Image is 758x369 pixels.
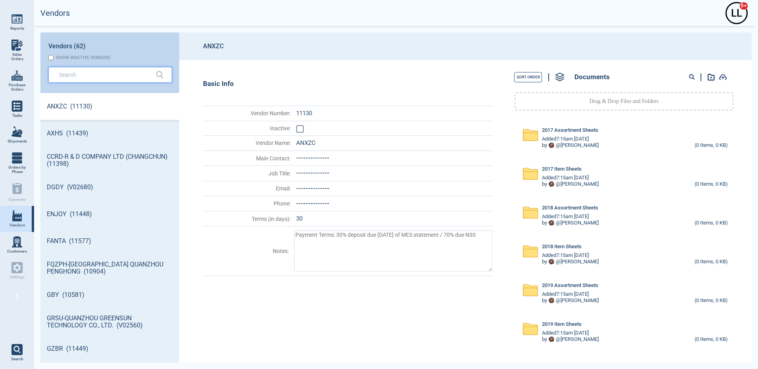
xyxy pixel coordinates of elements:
img: menu_icon [11,13,23,25]
span: -------------- [296,185,329,192]
textarea: Payment Terms: 30% deposit due [DATE] of MES statement / 70% due N30 [294,230,492,272]
div: grid [40,93,179,363]
span: Vendors (62) [48,43,86,50]
div: by @ [PERSON_NAME] [542,181,599,187]
span: 9+ [739,2,748,10]
img: add-document [708,74,715,81]
span: 2017 Assortment Sheets [542,127,598,133]
span: 2017 Item Sheets [542,166,582,172]
span: 2019 Assortment Sheets [542,283,598,289]
a: GBY (10581) [40,282,179,308]
span: Added 7:15am [DATE] [542,291,589,297]
span: -------------- [296,169,329,177]
span: Vendors [10,223,25,228]
span: Added 7:15am [DATE] [542,136,589,142]
img: Avatar [549,143,554,148]
a: GZBR (11449) [40,335,179,362]
img: Avatar [549,220,554,226]
img: menu_icon [11,70,23,81]
div: L L [727,3,747,23]
span: Vendor Number : [204,110,291,116]
span: Email : [204,185,291,192]
span: 11130 [296,110,312,117]
div: Basic Info [203,80,492,88]
span: 2018 Item Sheets [542,244,582,250]
span: Customers [7,249,27,254]
p: Drag & Drop Files and Folders [590,97,659,105]
a: DGDY (V02680) [40,174,179,201]
span: Added 7:15am [DATE] [542,175,589,181]
span: Job Title : [204,170,291,177]
a: AXHS (11439) [40,120,179,147]
span: Documents [574,73,610,81]
div: (0 Items, 0 KB) [695,220,728,226]
img: Avatar [549,298,554,303]
div: (0 Items, 0 KB) [695,143,728,149]
div: (0 Items, 0 KB) [695,181,728,188]
span: Added 7:15am [DATE] [542,253,589,259]
span: Added 7:15am [DATE] [542,214,589,220]
img: add-document [719,74,727,80]
span: Main Contact : [204,155,291,162]
a: FANTA (11577) [40,228,179,255]
div: (0 Items, 0 KB) [695,337,728,343]
span: Purchase Orders [6,83,28,92]
span: Shipments [8,139,27,144]
img: Avatar [549,337,554,342]
span: -------------- [296,154,329,162]
span: 2018 Assortment Sheets [542,205,598,211]
span: 2019 Item Sheets [542,321,582,327]
span: Terms (in days) : [204,216,291,222]
div: Show inactive vendors [56,55,110,60]
a: FQZPH-[GEOGRAPHIC_DATA] QUANZHOU PENGHONG (10904) [40,255,179,282]
span: Notes : [204,248,289,254]
span: Sales Orders [6,52,28,61]
span: ANXZC [296,139,316,146]
img: Avatar [549,181,554,187]
a: CCRD-R & D COMPANY LTD (CHANGCHUN) (11398) [40,147,179,174]
div: (0 Items, 0 KB) [695,298,728,304]
span: Inactive : [204,125,291,131]
span: Vendor Name : [204,140,291,146]
img: menu_icon [11,236,23,247]
img: menu_icon [11,210,23,221]
img: menu_icon [11,40,23,51]
span: Tasks [12,113,22,118]
span: Search [11,357,23,361]
img: menu_icon [11,152,23,164]
h2: Vendors [40,9,70,18]
div: (0 Items, 0 KB) [695,259,728,265]
a: GRSU-QUANZHOU GREENSUN TECHNOLOGY CO., LTD. (V02560) [40,308,179,335]
button: Sort Order [514,72,542,82]
span: 30 [296,215,302,222]
img: Avatar [549,259,554,264]
input: Search [59,69,149,80]
span: Added 7:15am [DATE] [542,330,589,336]
header: ANXZC [179,32,752,60]
span: Orders by Phase [6,165,28,174]
a: ENJOY (11448) [40,201,179,228]
span: -------------- [296,200,329,207]
span: Reports [10,26,24,31]
span: Phone : [204,200,291,207]
div: by @ [PERSON_NAME] [542,337,599,342]
div: by @ [PERSON_NAME] [542,259,599,265]
a: ANXZC (11130) [40,93,179,120]
div: by @ [PERSON_NAME] [542,298,599,304]
div: by @ [PERSON_NAME] [542,143,599,148]
img: menu_icon [11,101,23,112]
div: by @ [PERSON_NAME] [542,220,599,226]
img: menu_icon [11,126,23,137]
